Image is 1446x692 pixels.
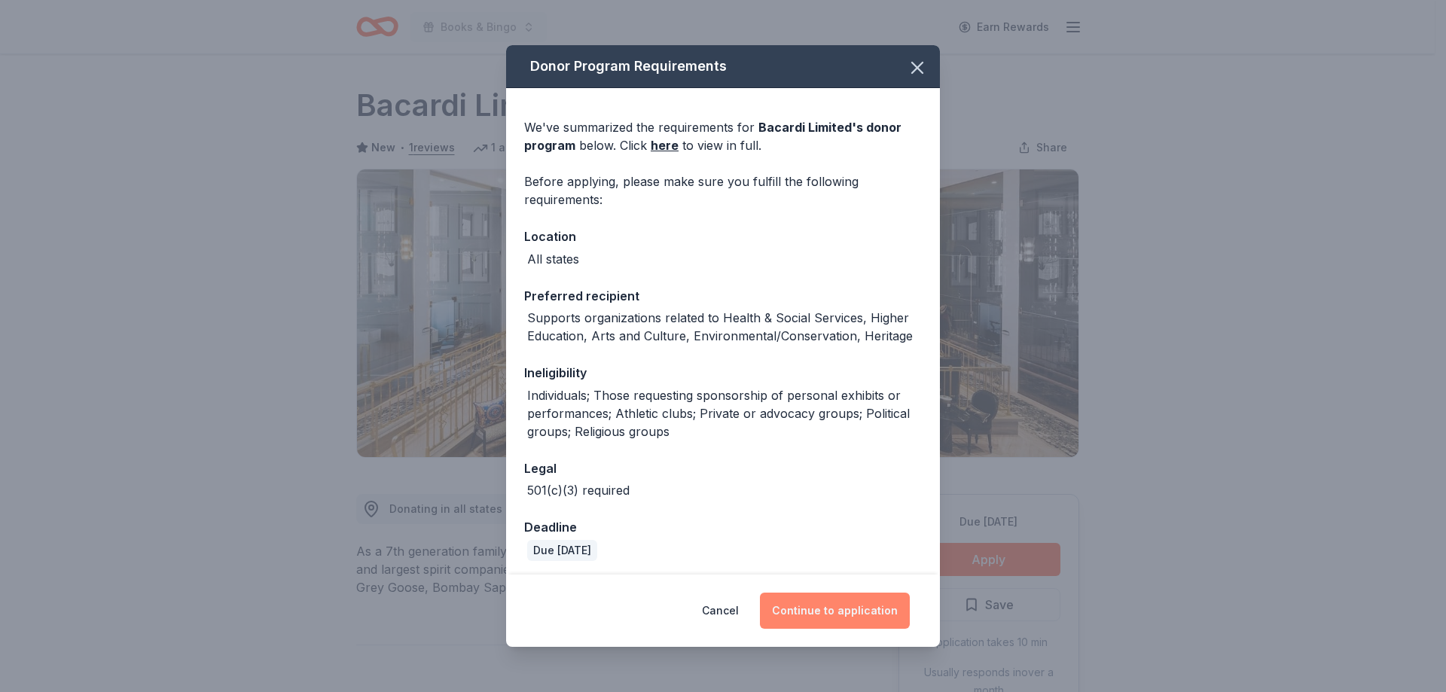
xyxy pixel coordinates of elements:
[524,227,922,246] div: Location
[527,250,579,268] div: All states
[524,459,922,478] div: Legal
[524,363,922,383] div: Ineligibility
[527,540,597,561] div: Due [DATE]
[524,172,922,209] div: Before applying, please make sure you fulfill the following requirements:
[527,309,922,345] div: Supports organizations related to Health & Social Services, Higher Education, Arts and Culture, E...
[524,118,922,154] div: We've summarized the requirements for below. Click to view in full.
[527,386,922,441] div: Individuals; Those requesting sponsorship of personal exhibits or performances; Athletic clubs; P...
[524,517,922,537] div: Deadline
[702,593,739,629] button: Cancel
[760,593,910,629] button: Continue to application
[527,481,630,499] div: 501(c)(3) required
[506,45,940,88] div: Donor Program Requirements
[524,286,922,306] div: Preferred recipient
[651,136,679,154] a: here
